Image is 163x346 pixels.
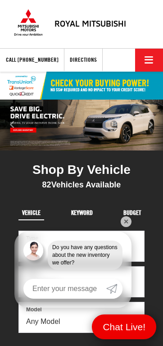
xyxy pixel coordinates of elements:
a: Submit [106,279,122,299]
span: [PHONE_NUMBER] [18,56,59,63]
label: Model [26,306,42,314]
button: Click to view next picture. [139,118,163,132]
font: Call [6,56,16,63]
a: Menu [92,314,156,339]
div: Do you have any questions about the new inventory we offer? [48,241,122,270]
h4: Royal Mitsubishi [54,19,126,28]
span: Keyword [71,209,93,216]
div: Vehicles Available [18,180,145,190]
span: Vehicle [22,209,41,216]
input: Enter your message [23,279,106,299]
a: Directions [64,48,103,71]
span: Menu [98,321,150,333]
span: 82 [42,180,51,189]
img: Mitsubishi [13,9,44,36]
span: Budget [123,209,141,216]
img: Agent profile photo [23,241,43,260]
div: Shop By Vehicle [18,162,145,180]
button: Click to show site navigation [135,49,163,72]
